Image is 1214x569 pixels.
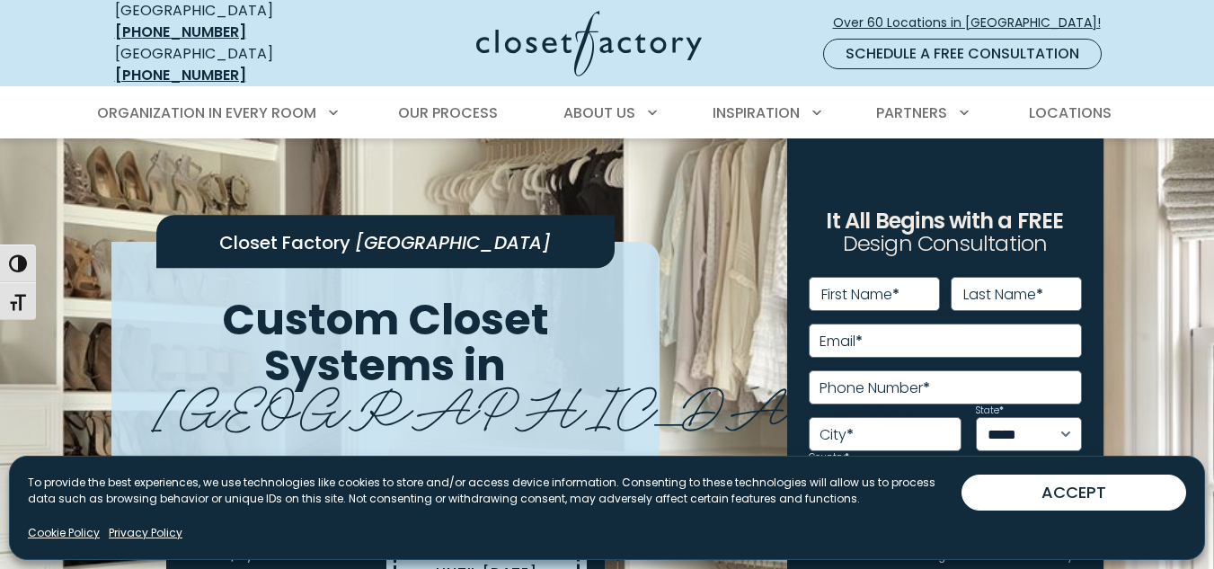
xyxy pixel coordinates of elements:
span: Our Process [398,102,498,123]
span: Closet Factory [219,230,350,255]
span: [GEOGRAPHIC_DATA] [153,361,921,443]
img: Closet Factory Logo [476,11,702,76]
span: About Us [563,102,635,123]
label: City [820,428,854,442]
a: Schedule a Free Consultation [823,39,1102,69]
span: It All Begins with a FREE [826,206,1063,236]
a: Cookie Policy [28,525,100,541]
label: Phone Number [820,381,930,396]
a: [PHONE_NUMBER] [115,65,246,85]
p: To provide the best experiences, we use technologies like cookies to store and/or access device i... [28,475,961,507]
small: By clicking Submit, I agree to the and consent to receive marketing emails from Closet Factory. [809,541,1082,563]
span: Locations [1029,102,1112,123]
span: Design Consultation [843,229,1048,259]
span: Inspiration [713,102,800,123]
button: ACCEPT [961,475,1186,511]
span: [GEOGRAPHIC_DATA] [355,230,551,255]
span: Custom Closet Systems in [222,289,549,396]
a: Privacy Policy [109,525,182,541]
nav: Primary Menu [84,88,1130,138]
label: Email [820,334,863,349]
label: Country [809,453,849,462]
a: [PHONE_NUMBER] [115,22,246,42]
span: Over 60 Locations in [GEOGRAPHIC_DATA]! [833,13,1115,32]
label: State [976,406,1004,415]
label: First Name [821,288,899,302]
span: Organization in Every Room [97,102,316,123]
a: Over 60 Locations in [GEOGRAPHIC_DATA]! [832,7,1116,39]
span: Partners [876,102,947,123]
div: [GEOGRAPHIC_DATA] [115,43,335,86]
label: Last Name [963,288,1043,302]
